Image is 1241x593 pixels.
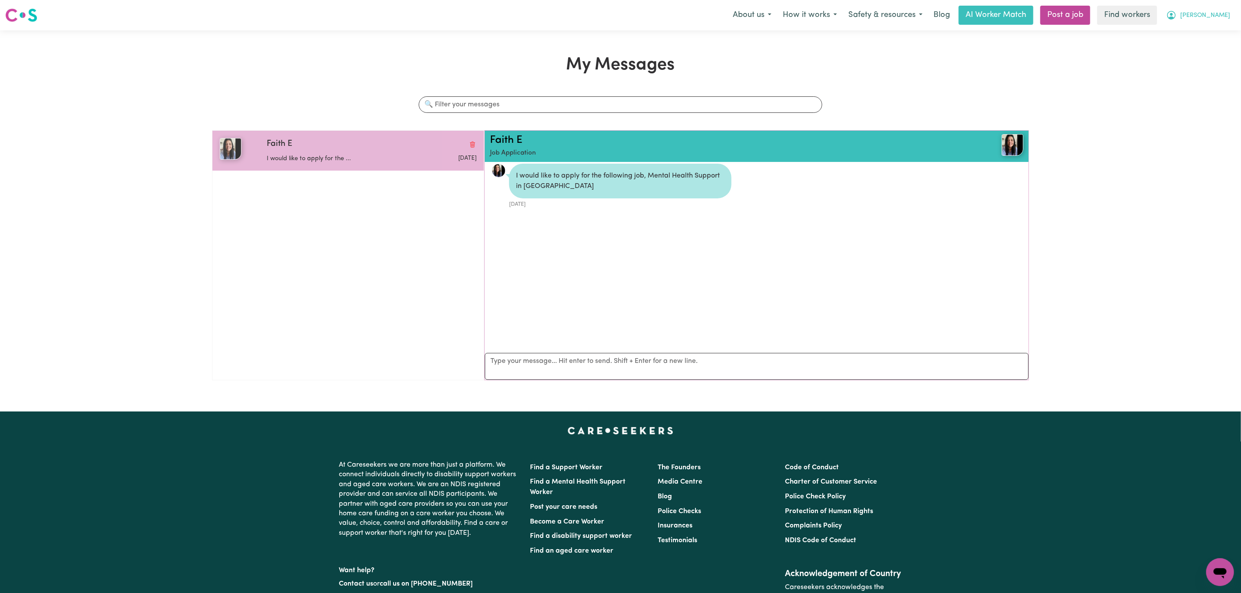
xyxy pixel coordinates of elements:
p: Job Application [490,148,934,158]
a: Contact us [339,580,374,587]
button: About us [727,6,777,24]
a: Find an aged care worker [530,547,614,554]
a: Careseekers home page [568,427,673,434]
span: Faith E [267,138,292,151]
button: How it works [777,6,843,24]
div: I would like to apply for the following job, Mental Health Support in [GEOGRAPHIC_DATA] [509,164,731,198]
a: Faith E [934,134,1023,156]
p: or [339,576,520,592]
a: Insurances [658,522,692,529]
a: AI Worker Match [959,6,1033,25]
h2: Acknowledgement of Country [785,569,902,579]
img: View Faith E's profile [1002,134,1023,156]
a: Protection of Human Rights [785,508,873,515]
p: Want help? [339,562,520,575]
a: Police Checks [658,508,701,515]
a: Find a disability support worker [530,533,632,540]
p: I would like to apply for the ... [267,154,407,164]
a: NDIS Code of Conduct [785,537,856,544]
button: Safety & resources [843,6,928,24]
a: Become a Care Worker [530,518,605,525]
span: [PERSON_NAME] [1180,11,1230,20]
h1: My Messages [212,55,1029,76]
a: Police Check Policy [785,493,846,500]
a: call us on [PHONE_NUMBER] [380,580,473,587]
p: At Careseekers we are more than just a platform. We connect individuals directly to disability su... [339,457,520,541]
button: Delete conversation [469,138,477,150]
img: 477F7075A58CAE843ABC6A6565F26EBE_avatar_blob [492,164,506,178]
button: Faith EFaith EDelete conversationI would like to apply for the ...Message sent on August 1, 2025 [212,131,484,171]
a: Testimonials [658,537,697,544]
a: Complaints Policy [785,522,842,529]
span: Message sent on August 1, 2025 [458,155,477,161]
iframe: Button to launch messaging window, conversation in progress [1206,558,1234,586]
a: Blog [658,493,672,500]
a: Faith E [490,135,523,145]
a: Careseekers logo [5,5,37,25]
div: [DATE] [509,198,731,208]
a: Charter of Customer Service [785,478,877,485]
a: Media Centre [658,478,702,485]
a: Post your care needs [530,504,598,511]
a: Code of Conduct [785,464,839,471]
input: 🔍 Filter your messages [419,96,822,113]
a: Post a job [1040,6,1090,25]
a: Find a Mental Health Support Worker [530,478,626,496]
img: Faith E [220,138,242,160]
a: The Founders [658,464,701,471]
img: Careseekers logo [5,7,37,23]
button: My Account [1161,6,1236,24]
a: Find workers [1097,6,1157,25]
a: Find a Support Worker [530,464,603,471]
a: Blog [928,6,955,25]
a: View Faith E's profile [492,164,506,178]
